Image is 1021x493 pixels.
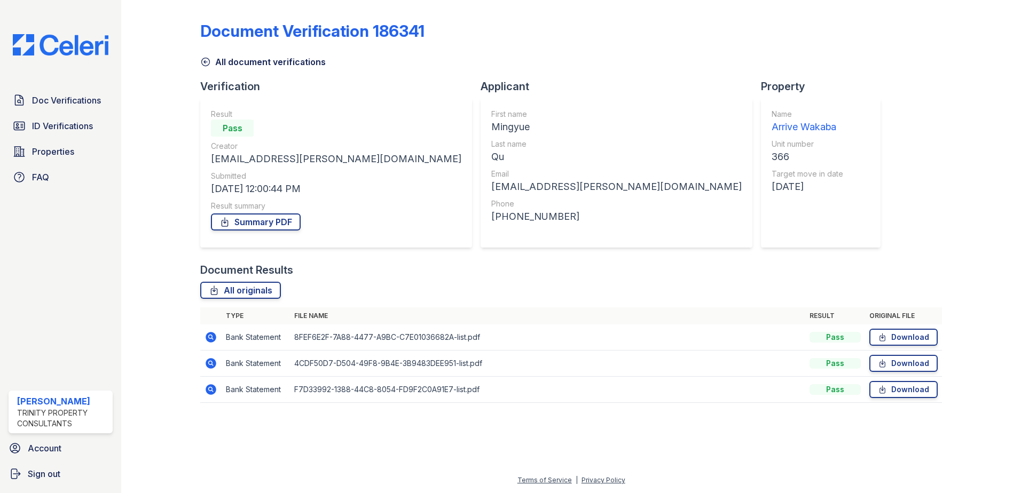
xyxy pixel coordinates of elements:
[491,169,742,179] div: Email
[222,377,290,403] td: Bank Statement
[211,201,461,211] div: Result summary
[211,109,461,120] div: Result
[290,351,805,377] td: 4CDF50D7-D504-49F8-9B4E-3B9483DEE951-list.pdf
[810,332,861,343] div: Pass
[869,329,938,346] a: Download
[4,34,117,55] img: CE_Logo_Blue-a8612792a0a2168367f1c8372b55b34899dd931a85d93a1a3d3e32e68fde9ad4.png
[491,109,742,120] div: First name
[200,263,293,277] div: Document Results
[290,324,805,351] td: 8FEF6E2F-7A88-4477-A9BC-C7E01036682A-list.pdf
[491,139,742,149] div: Last name
[772,109,843,134] a: Name Arrive Wakaba
[772,109,843,120] div: Name
[810,358,861,369] div: Pass
[211,152,461,166] div: [EMAIL_ADDRESS][PERSON_NAME][DOMAIN_NAME]
[28,442,61,455] span: Account
[805,307,865,324] th: Result
[491,149,742,164] div: Qu
[761,79,889,94] div: Property
[491,209,742,224] div: [PHONE_NUMBER]
[481,79,761,94] div: Applicant
[211,181,461,196] div: [DATE] 12:00:44 PM
[290,307,805,324] th: File name
[32,145,74,158] span: Properties
[869,381,938,398] a: Download
[772,120,843,134] div: Arrive Wakaba
[200,79,481,94] div: Verification
[17,395,108,408] div: [PERSON_NAME]
[222,307,290,324] th: Type
[9,141,113,162] a: Properties
[32,171,49,184] span: FAQ
[211,141,461,152] div: Creator
[200,282,281,299] a: All originals
[32,120,93,132] span: ID Verifications
[865,307,942,324] th: Original file
[200,21,425,41] div: Document Verification 186341
[28,467,60,480] span: Sign out
[200,55,326,68] a: All document verifications
[491,179,742,194] div: [EMAIL_ADDRESS][PERSON_NAME][DOMAIN_NAME]
[491,198,742,209] div: Phone
[491,120,742,134] div: Mingyue
[211,213,301,230] a: Summary PDF
[32,94,101,107] span: Doc Verifications
[211,120,254,137] div: Pass
[772,149,843,164] div: 366
[517,476,572,484] a: Terms of Service
[222,324,290,351] td: Bank Statement
[576,476,578,484] div: |
[869,355,938,372] a: Download
[222,351,290,377] td: Bank Statement
[17,408,108,429] div: Trinity Property Consultants
[810,384,861,395] div: Pass
[9,115,113,137] a: ID Verifications
[4,438,117,459] a: Account
[582,476,625,484] a: Privacy Policy
[772,179,843,194] div: [DATE]
[772,169,843,179] div: Target move in date
[211,171,461,181] div: Submitted
[4,463,117,484] a: Sign out
[772,139,843,149] div: Unit number
[9,90,113,111] a: Doc Verifications
[9,166,113,188] a: FAQ
[290,377,805,403] td: F7D33992-1388-44C8-8054-FD9F2C0A91E7-list.pdf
